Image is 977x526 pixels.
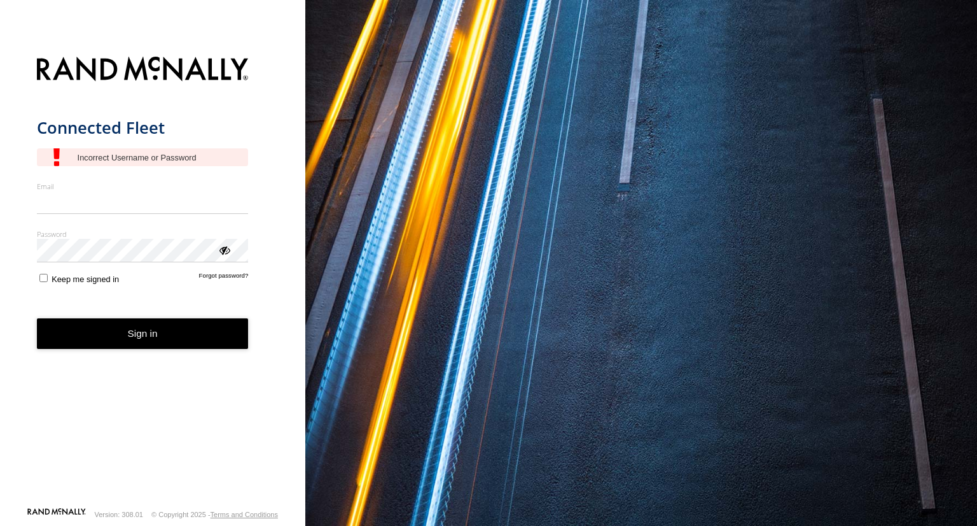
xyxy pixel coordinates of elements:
[52,274,119,284] span: Keep me signed in
[37,181,249,191] label: Email
[37,318,249,350] button: Sign in
[37,54,249,87] img: Rand McNally
[95,511,143,518] div: Version: 308.01
[39,274,48,282] input: Keep me signed in
[27,508,86,521] a: Visit our Website
[211,511,278,518] a: Terms and Conditions
[151,511,278,518] div: © Copyright 2025 -
[37,229,249,239] label: Password
[218,243,230,256] div: ViewPassword
[37,117,249,138] h1: Connected Fleet
[199,272,249,284] a: Forgot password?
[37,49,269,507] form: main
